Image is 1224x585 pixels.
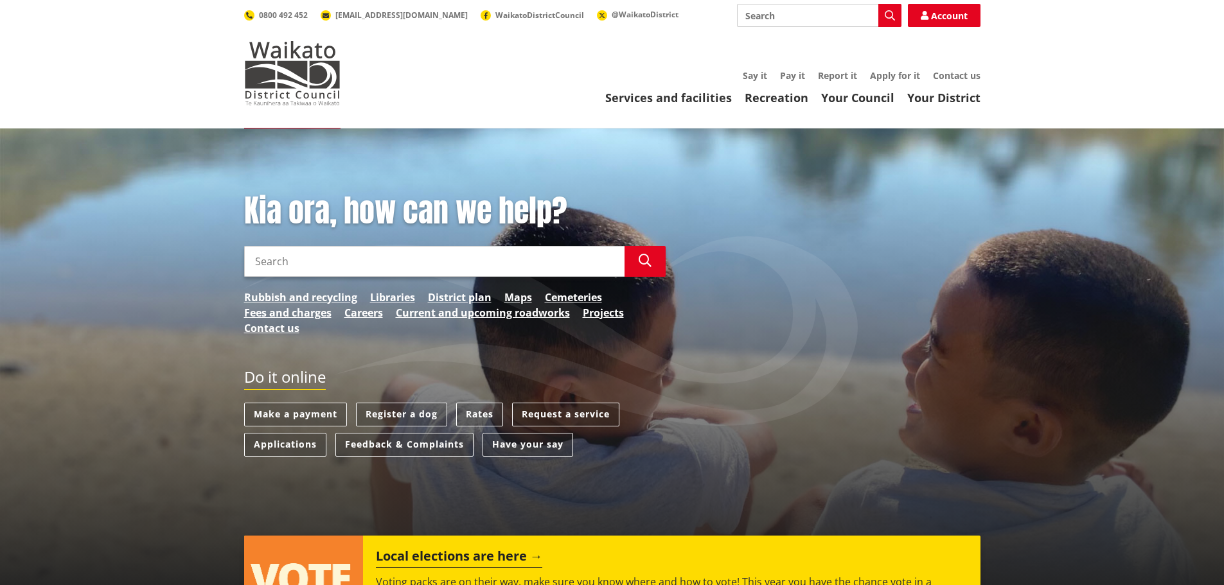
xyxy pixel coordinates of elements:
[244,305,332,320] a: Fees and charges
[370,290,415,305] a: Libraries
[583,305,624,320] a: Projects
[244,403,347,426] a: Make a payment
[481,10,584,21] a: WaikatoDistrictCouncil
[356,403,447,426] a: Register a dog
[818,69,857,82] a: Report it
[870,69,920,82] a: Apply for it
[743,69,767,82] a: Say it
[456,403,503,426] a: Rates
[737,4,901,27] input: Search input
[244,41,341,105] img: Waikato District Council - Te Kaunihera aa Takiwaa o Waikato
[907,90,980,105] a: Your District
[376,548,542,568] h2: Local elections are here
[244,246,625,277] input: Search input
[495,10,584,21] span: WaikatoDistrictCouncil
[821,90,894,105] a: Your Council
[933,69,980,82] a: Contact us
[321,10,468,21] a: [EMAIL_ADDRESS][DOMAIN_NAME]
[908,4,980,27] a: Account
[244,320,299,336] a: Contact us
[335,10,468,21] span: [EMAIL_ADDRESS][DOMAIN_NAME]
[483,433,573,457] a: Have your say
[244,193,666,230] h1: Kia ora, how can we help?
[597,9,679,20] a: @WaikatoDistrict
[1165,531,1211,577] iframe: Messenger Launcher
[780,69,805,82] a: Pay it
[259,10,308,21] span: 0800 492 452
[344,305,383,320] a: Careers
[428,290,492,305] a: District plan
[745,90,808,105] a: Recreation
[244,433,326,457] a: Applications
[244,10,308,21] a: 0800 492 452
[244,290,357,305] a: Rubbish and recycling
[335,433,474,457] a: Feedback & Complaints
[545,290,602,305] a: Cemeteries
[504,290,532,305] a: Maps
[512,403,619,426] a: Request a service
[605,90,732,105] a: Services and facilities
[244,368,326,390] h2: Do it online
[612,9,679,20] span: @WaikatoDistrict
[396,305,570,320] a: Current and upcoming roadworks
